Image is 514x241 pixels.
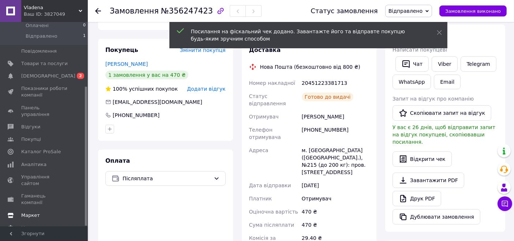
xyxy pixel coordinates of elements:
span: Замовлення виконано [445,8,501,14]
div: Посилання на фіскальний чек додано. Завантажте його та відправте покупцю будь-яким зручним способом [191,28,419,42]
span: Написати покупцеві [393,47,447,53]
span: Панель управління [21,105,68,118]
span: Доставка [249,46,281,53]
span: Оціночна вартість [249,209,298,215]
div: 20451223381713 [300,76,371,90]
span: Запит на відгук про компанію [393,96,474,102]
a: [PERSON_NAME] [105,61,148,67]
div: 470 ₴ [300,218,371,231]
span: 1 [83,33,86,39]
div: Ваш ID: 3827049 [24,11,88,18]
span: №356247423 [161,7,213,15]
span: Управління сайтом [21,174,68,187]
button: Скопіювати запит на відгук [393,105,491,121]
span: 100% [113,86,127,92]
div: успішних покупок [105,85,178,93]
span: 0 [83,22,86,29]
div: [DATE] [300,179,371,192]
span: Покупець [105,46,138,53]
div: Отримувач [300,192,371,205]
div: 470 ₴ [300,205,371,218]
span: У вас є 26 днів, щоб відправити запит на відгук покупцеві, скопіювавши посилання. [393,124,495,145]
span: Маркет [21,212,40,219]
button: Відкрити чек [393,151,452,167]
button: Дублювати замовлення [393,209,480,225]
span: [EMAIL_ADDRESS][DOMAIN_NAME] [113,99,202,105]
span: Оплачені [26,22,49,29]
div: м. [GEOGRAPHIC_DATA] ([GEOGRAPHIC_DATA].), №215 (до 200 кг): пров. [STREET_ADDRESS] [300,144,371,179]
span: Налаштування [21,225,59,231]
div: Нова Пошта (безкоштовно від 800 ₴) [258,63,362,71]
button: Email [434,75,461,89]
div: Повернутися назад [95,7,101,15]
span: Гаманець компанії [21,193,68,206]
button: Чат з покупцем [498,196,512,211]
span: Сума післяплати [249,222,294,228]
span: Vladena [24,4,79,11]
span: Замовлення [110,7,159,15]
div: [PERSON_NAME] [300,110,371,123]
span: Статус відправлення [249,93,286,106]
button: Замовлення виконано [439,5,507,16]
a: Viber [432,56,457,72]
span: Платник [249,196,272,202]
div: Статус замовлення [311,7,378,15]
span: Каталог ProSale [21,148,61,155]
div: 1 замовлення у вас на 470 ₴ [105,71,188,79]
span: Телефон отримувача [249,127,281,140]
span: Відправлено [389,8,423,14]
span: [DEMOGRAPHIC_DATA] [21,73,75,79]
span: Покупці [21,136,41,143]
span: Дата відправки [249,182,291,188]
a: Завантажити PDF [393,173,464,188]
span: Відправлено [26,33,57,39]
span: Повідомлення [21,48,57,54]
span: Адреса [249,147,269,153]
a: WhatsApp [393,75,431,89]
div: [PHONE_NUMBER] [300,123,371,144]
span: Аналітика [21,161,46,168]
span: Оплата [105,157,130,164]
span: Показники роботи компанії [21,85,68,98]
span: 2 [77,73,84,79]
span: Відгуки [21,124,40,130]
a: Друк PDF [393,191,441,206]
span: Додати відгук [187,86,225,92]
div: [PHONE_NUMBER] [112,112,160,119]
span: Змінити покупця [180,47,226,53]
span: Післяплата [123,174,211,182]
span: Товари та послуги [21,60,68,67]
button: Чат [395,56,429,72]
span: Номер накладної [249,80,296,86]
div: Готово до видачі [302,93,354,101]
a: Telegram [461,56,496,72]
span: Отримувач [249,114,279,120]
